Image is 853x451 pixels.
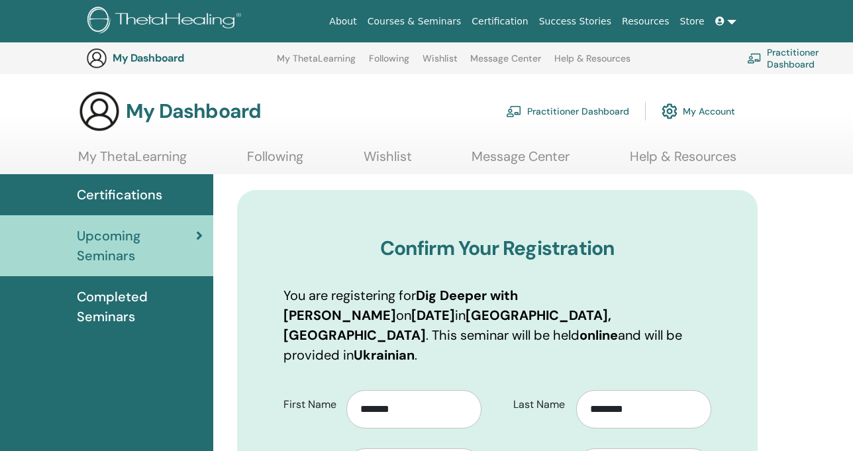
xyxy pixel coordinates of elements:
a: My ThetaLearning [78,148,187,174]
b: Dig Deeper with [PERSON_NAME] [283,287,518,324]
span: Upcoming Seminars [77,226,196,266]
h3: My Dashboard [113,52,245,64]
img: chalkboard-teacher.svg [747,53,762,64]
label: First Name [274,392,346,417]
a: Message Center [470,53,541,74]
label: Last Name [503,392,576,417]
img: generic-user-icon.jpg [78,90,121,132]
a: My Account [662,97,735,126]
a: Courses & Seminars [362,9,467,34]
a: Certification [466,9,533,34]
b: Ukrainian [354,346,415,364]
img: chalkboard-teacher.svg [506,105,522,117]
span: Completed Seminars [77,287,203,326]
a: Resources [617,9,675,34]
a: Help & Resources [630,148,736,174]
a: Success Stories [534,9,617,34]
a: Wishlist [364,148,412,174]
a: Store [675,9,710,34]
a: My ThetaLearning [277,53,356,74]
span: Certifications [77,185,162,205]
img: cog.svg [662,100,677,123]
img: logo.png [87,7,246,36]
img: generic-user-icon.jpg [86,48,107,69]
a: Practitioner Dashboard [506,97,629,126]
a: About [324,9,362,34]
a: Message Center [472,148,570,174]
b: [DATE] [411,307,455,324]
a: Wishlist [423,53,458,74]
a: Following [369,53,409,74]
h3: Confirm Your Registration [283,236,711,260]
b: online [579,326,618,344]
h3: My Dashboard [126,99,261,123]
a: Following [247,148,303,174]
p: You are registering for on in . This seminar will be held and will be provided in . [283,285,711,365]
a: Help & Resources [554,53,630,74]
b: [GEOGRAPHIC_DATA], [GEOGRAPHIC_DATA] [283,307,611,344]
